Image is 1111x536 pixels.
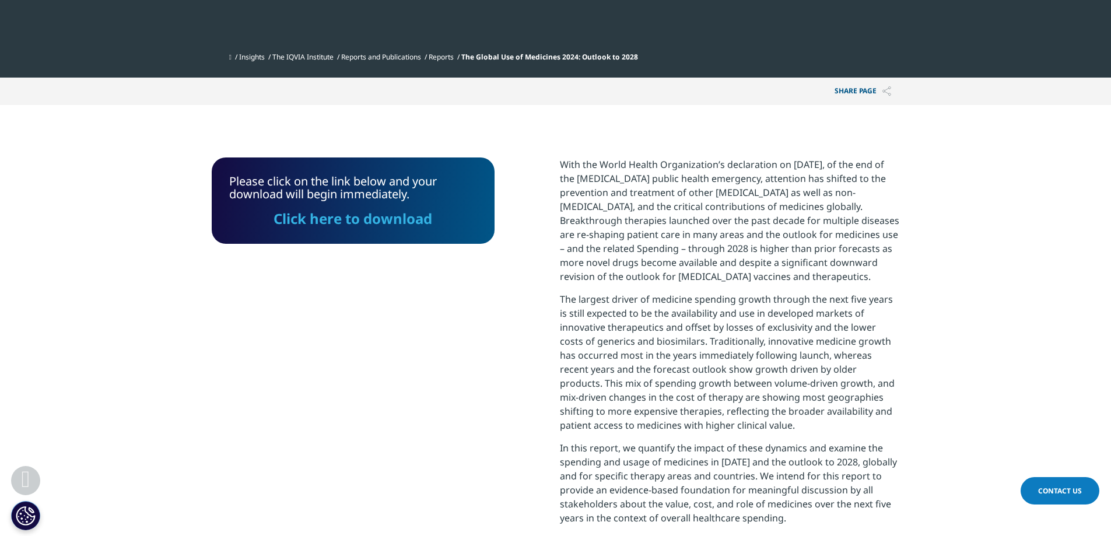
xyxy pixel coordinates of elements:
[1038,486,1082,496] span: Contact Us
[1021,477,1099,505] a: Contact Us
[429,52,454,62] a: Reports
[826,78,900,105] button: Share PAGEShare PAGE
[882,86,891,96] img: Share PAGE
[560,441,900,534] p: In this report, we quantify the impact of these dynamics and examine the spending and usage of me...
[11,501,40,530] button: Cookies Settings
[461,52,638,62] span: The Global Use of Medicines 2024: Outlook to 2028
[272,52,334,62] a: The IQVIA Institute
[229,175,477,226] div: Please click on the link below and your download will begin immediately.
[560,292,900,441] p: The largest driver of medicine spending growth through the next five years is still expected to b...
[274,209,432,228] a: Click here to download
[341,52,421,62] a: Reports and Publications
[560,157,900,292] p: With the World Health Organization’s declaration on [DATE], of the end of the [MEDICAL_DATA] publ...
[826,78,900,105] p: Share PAGE
[239,52,265,62] a: Insights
